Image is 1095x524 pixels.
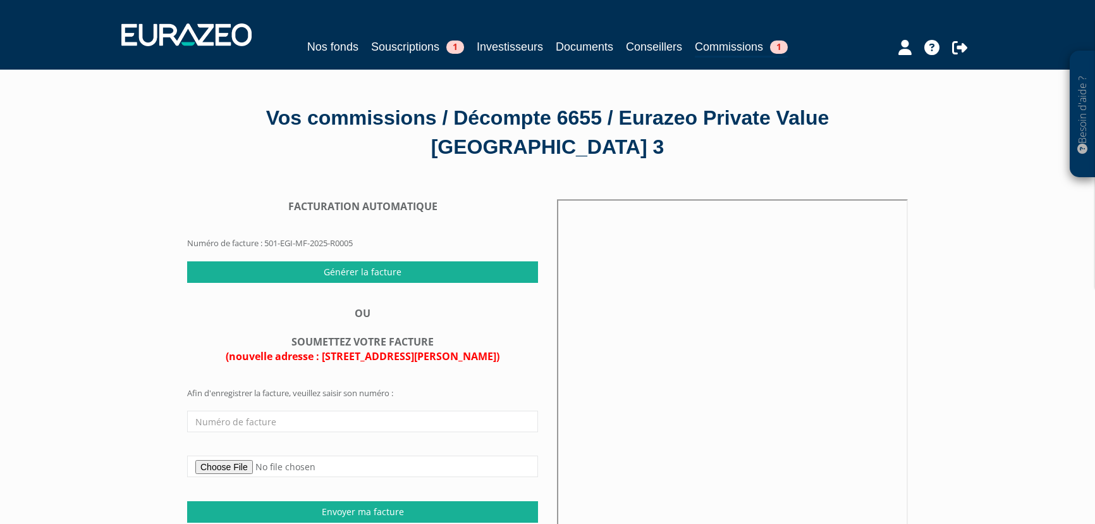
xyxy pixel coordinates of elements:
[187,199,538,261] form: Numéro de facture : 501-EGI-MF-2025-R0005
[695,38,788,58] a: Commissions1
[556,38,613,56] a: Documents
[307,38,358,56] a: Nos fonds
[226,349,499,363] span: (nouvelle adresse : [STREET_ADDRESS][PERSON_NAME])
[1075,58,1090,172] p: Besoin d'aide ?
[187,411,538,432] input: Numéro de facture
[187,387,538,522] form: Afin d'enregistrer la facture, veuillez saisir son numéro :
[626,38,682,56] a: Conseillers
[121,23,252,46] img: 1732889491-logotype_eurazeo_blanc_rvb.png
[477,38,543,56] a: Investisseurs
[187,306,538,364] div: OU SOUMETTEZ VOTRE FACTURE
[187,104,908,161] div: Vos commissions / Décompte 6655 / Eurazeo Private Value [GEOGRAPHIC_DATA] 3
[187,261,538,283] input: Générer la facture
[371,38,464,56] a: Souscriptions1
[187,199,538,214] div: FACTURATION AUTOMATIQUE
[187,501,538,523] input: Envoyer ma facture
[770,41,788,54] span: 1
[446,41,464,54] span: 1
